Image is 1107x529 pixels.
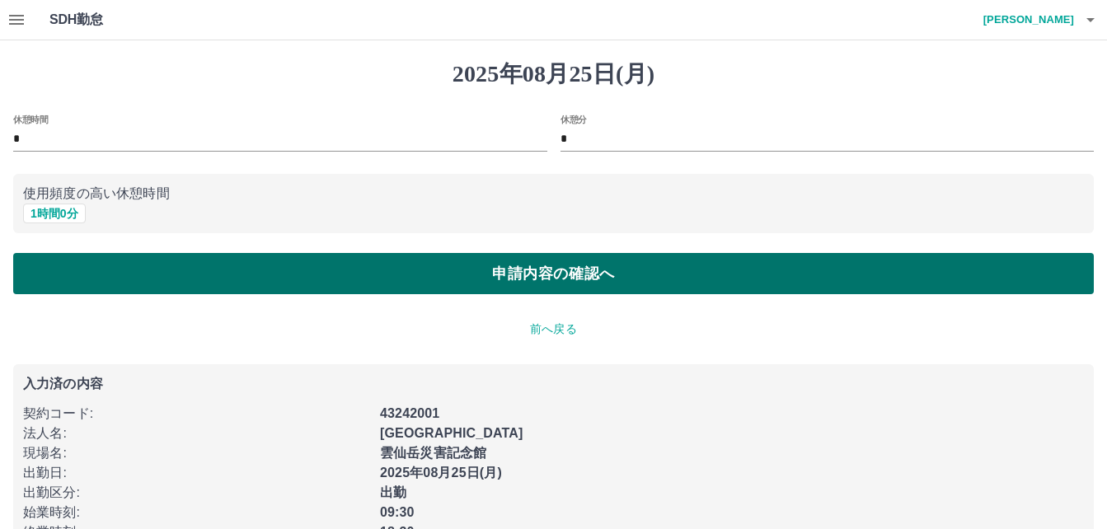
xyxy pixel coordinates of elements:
[23,204,86,223] button: 1時間0分
[380,505,415,519] b: 09:30
[380,466,502,480] b: 2025年08月25日(月)
[13,321,1094,338] p: 前へ戻る
[23,184,1084,204] p: 使用頻度の高い休憩時間
[380,446,486,460] b: 雲仙岳災害記念館
[13,253,1094,294] button: 申請内容の確認へ
[380,406,439,420] b: 43242001
[23,483,370,503] p: 出勤区分 :
[23,404,370,424] p: 契約コード :
[380,426,523,440] b: [GEOGRAPHIC_DATA]
[13,60,1094,88] h1: 2025年08月25日(月)
[23,377,1084,391] p: 入力済の内容
[23,503,370,522] p: 始業時刻 :
[23,443,370,463] p: 現場名 :
[13,113,48,125] label: 休憩時間
[23,463,370,483] p: 出勤日 :
[380,485,406,499] b: 出勤
[23,424,370,443] p: 法人名 :
[561,113,587,125] label: 休憩分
